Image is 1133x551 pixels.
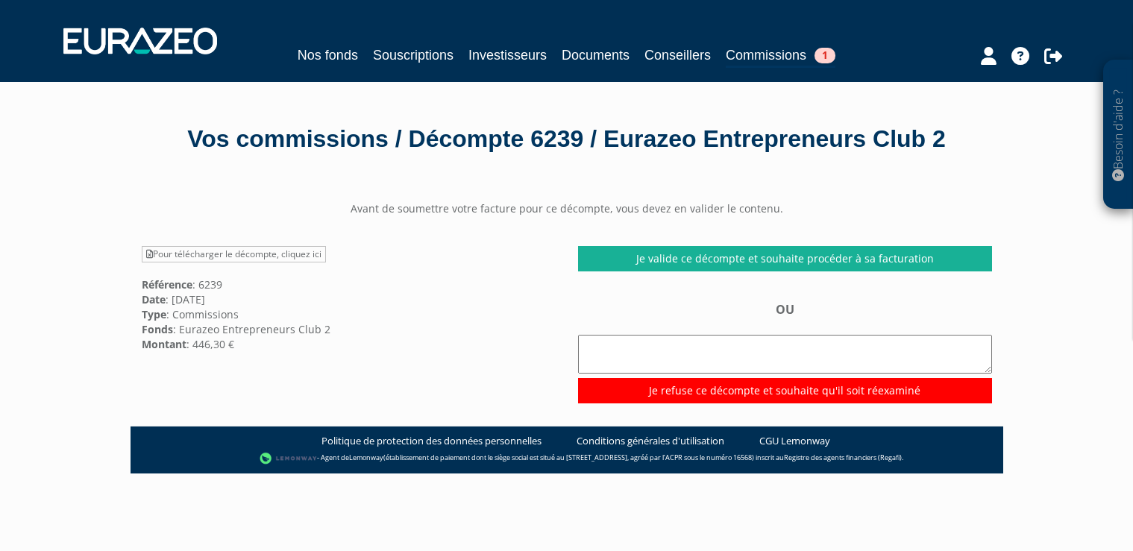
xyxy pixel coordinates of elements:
[577,434,724,448] a: Conditions générales d'utilisation
[142,322,173,336] strong: Fonds
[726,45,835,68] a: Commissions1
[63,28,217,54] img: 1732889491-logotype_eurazeo_blanc_rvb.png
[349,453,383,462] a: Lemonway
[1110,68,1127,202] p: Besoin d'aide ?
[578,246,992,271] a: Je valide ce décompte et souhaite procéder à sa facturation
[784,453,902,462] a: Registre des agents financiers (Regafi)
[142,292,166,306] strong: Date
[142,337,186,351] strong: Montant
[321,434,542,448] a: Politique de protection des données personnelles
[142,246,326,262] a: Pour télécharger le décompte, cliquez ici
[142,122,992,157] div: Vos commissions / Décompte 6239 / Eurazeo Entrepreneurs Club 2
[468,45,547,66] a: Investisseurs
[815,48,835,63] span: 1
[145,451,988,466] div: - Agent de (établissement de paiement dont le siège social est situé au [STREET_ADDRESS], agréé p...
[373,45,453,66] a: Souscriptions
[759,434,830,448] a: CGU Lemonway
[578,301,992,403] div: OU
[298,45,358,66] a: Nos fonds
[562,45,630,66] a: Documents
[142,277,192,292] strong: Référence
[131,246,567,352] div: : 6239 : [DATE] : Commissions : Eurazeo Entrepreneurs Club 2 : 446,30 €
[260,451,317,466] img: logo-lemonway.png
[644,45,711,66] a: Conseillers
[142,307,166,321] strong: Type
[131,201,1003,216] center: Avant de soumettre votre facture pour ce décompte, vous devez en valider le contenu.
[578,378,992,403] input: Je refuse ce décompte et souhaite qu'il soit réexaminé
